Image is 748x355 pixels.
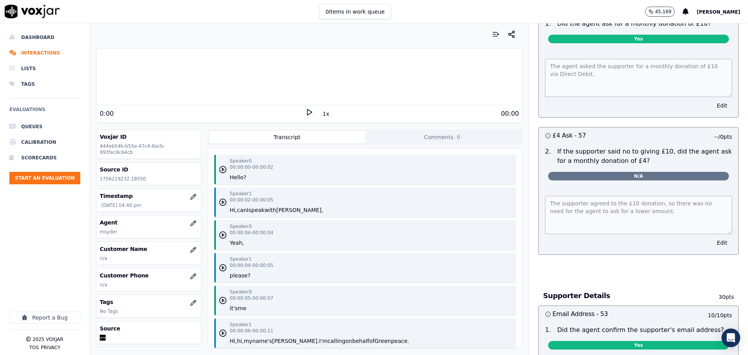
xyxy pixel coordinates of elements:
[100,219,198,226] h3: Agent
[237,337,243,345] button: hi,
[645,7,675,17] button: 45,169
[9,61,80,76] a: Lists
[557,325,724,335] p: Did the agent confirm the supporter's email address?
[9,45,80,61] a: Interactions
[346,337,352,345] button: on
[100,229,198,235] p: msyder
[5,5,60,18] img: voxjar logo
[543,291,702,301] h3: Supporter Details
[230,206,237,214] button: Hi,
[697,7,748,16] button: [PERSON_NAME]
[230,197,273,203] p: 00:00:02 - 00:00:05
[230,262,273,268] p: 00:00:04 - 00:00:05
[9,172,80,184] button: Start an Evaluation
[230,328,273,334] p: 00:00:06 - 00:00:11
[712,100,732,111] button: Edit
[501,109,519,118] div: 00:00
[209,131,365,143] button: Transcript
[100,109,114,118] div: 0:00
[100,133,198,141] h3: Voxjar ID
[548,172,729,180] span: N/A
[545,131,639,141] h3: £4 Ask - 57
[548,35,729,43] span: Yes
[352,337,369,345] button: behalf
[101,202,198,208] p: [DATE] 04:40 pm
[100,325,198,332] h3: Source
[230,164,273,170] p: 00:00:00 - 00:00:02
[100,272,198,279] h3: Customer Phone
[708,311,732,319] p: 10 / 10 pts
[542,147,554,166] p: 2 .
[230,321,252,328] p: Speaker 1
[100,308,198,314] p: No Tags
[100,143,198,155] p: 444eb54b-b55e-47c4-8acb-993fec8c64cb
[542,325,554,335] p: 1 .
[230,239,244,247] button: Yeah,
[455,134,462,141] span: 0
[230,337,237,345] button: Hi,
[9,119,80,134] a: Queues
[319,4,392,19] button: 0items in work queue
[230,230,273,236] p: 00:00:04 - 00:00:04
[319,337,328,345] button: I'm
[722,329,740,347] div: Open Intercom Messenger
[321,108,331,119] button: 1x
[545,309,639,319] h3: Email Address - 53
[244,337,252,345] button: my
[645,7,683,17] button: 45,169
[272,337,319,345] button: [PERSON_NAME].
[230,158,252,164] p: Speaker 0
[100,176,198,182] p: 1756219232.18550
[230,272,251,279] button: please?
[230,256,252,262] p: Speaker 1
[230,191,252,197] p: Speaker 1
[542,19,554,28] p: 1 .
[249,206,265,214] button: speak
[697,9,740,15] span: [PERSON_NAME]
[9,105,80,119] h6: Evaluations
[100,282,198,288] p: n/a
[328,337,346,345] button: calling
[29,344,39,351] button: TOS
[237,206,247,214] button: can
[230,304,238,312] button: it's
[9,150,80,166] a: Scorecards
[100,166,198,173] h3: Source ID
[365,131,521,143] button: Comments
[557,147,732,166] p: If the supporter said no to giving £10, did the agent ask for a monthly donation of £4?
[265,206,276,214] button: with
[247,206,249,214] button: I
[230,173,247,181] button: Hello?
[9,312,80,323] button: Report a Bug
[100,298,198,306] h3: Tags
[230,289,252,295] p: Speaker 0
[548,341,729,350] span: Yes
[276,206,323,214] button: [PERSON_NAME],
[100,335,106,341] img: VOXJAR_FTP_icon
[9,134,80,150] a: Calibration
[230,223,252,230] p: Speaker 0
[369,337,375,345] button: of
[32,336,63,343] p: 2025 Voxjar
[714,133,732,141] p: -- / 0 pts
[238,304,246,312] button: me
[230,295,273,301] p: 00:00:05 - 00:00:07
[252,337,272,345] button: name's
[557,19,711,28] p: Did the agent ask for a monthly donation of £10?
[100,255,198,261] p: n/a
[702,293,734,301] p: 30 pts
[9,30,80,45] a: Dashboard
[374,337,409,345] button: Greenpeace.
[100,245,198,253] h3: Customer Name
[9,76,80,92] a: Tags
[712,237,732,248] button: Edit
[655,9,671,15] p: 45,169
[41,344,60,351] button: Privacy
